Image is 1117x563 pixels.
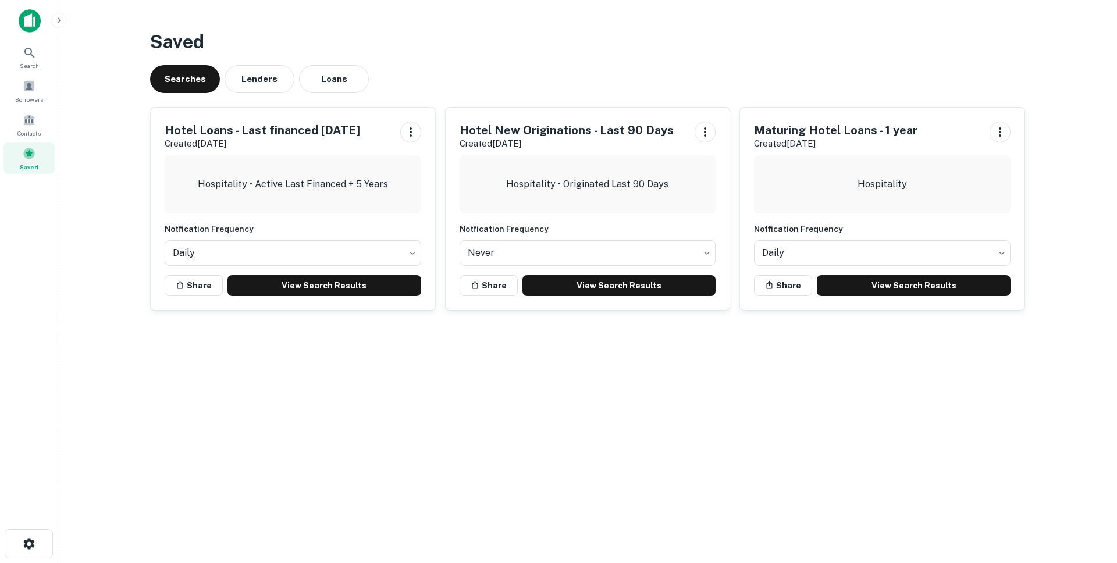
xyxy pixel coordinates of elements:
a: Saved [3,142,55,174]
h5: Hotel Loans - Last financed [DATE] [165,122,360,139]
h3: Saved [150,28,1025,56]
span: Borrowers [15,95,43,104]
p: Hospitality • Active Last Financed + 5 Years [198,177,388,191]
iframe: Chat Widget [1059,470,1117,526]
div: Without label [165,237,421,269]
button: Share [754,275,812,296]
img: capitalize-icon.png [19,9,41,33]
button: Loans [299,65,369,93]
h6: Notfication Frequency [460,223,716,236]
p: Hospitality [858,177,907,191]
a: View Search Results [522,275,716,296]
span: Search [20,61,39,70]
button: Searches [150,65,220,93]
p: Created [DATE] [754,137,917,151]
p: Created [DATE] [165,137,360,151]
h5: Maturing Hotel Loans - 1 year [754,122,917,139]
a: View Search Results [227,275,421,296]
p: Hospitality • Originated Last 90 Days [506,177,668,191]
a: Borrowers [3,75,55,106]
a: Contacts [3,109,55,140]
h5: Hotel New Originations - Last 90 Days [460,122,674,139]
span: Contacts [17,129,41,138]
div: Without label [754,237,1011,269]
a: View Search Results [817,275,1011,296]
button: Share [460,275,518,296]
a: Search [3,41,55,73]
div: Without label [460,237,716,269]
p: Created [DATE] [460,137,674,151]
span: Saved [20,162,38,172]
h6: Notfication Frequency [754,223,1011,236]
button: Lenders [225,65,294,93]
h6: Notfication Frequency [165,223,421,236]
button: Share [165,275,223,296]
